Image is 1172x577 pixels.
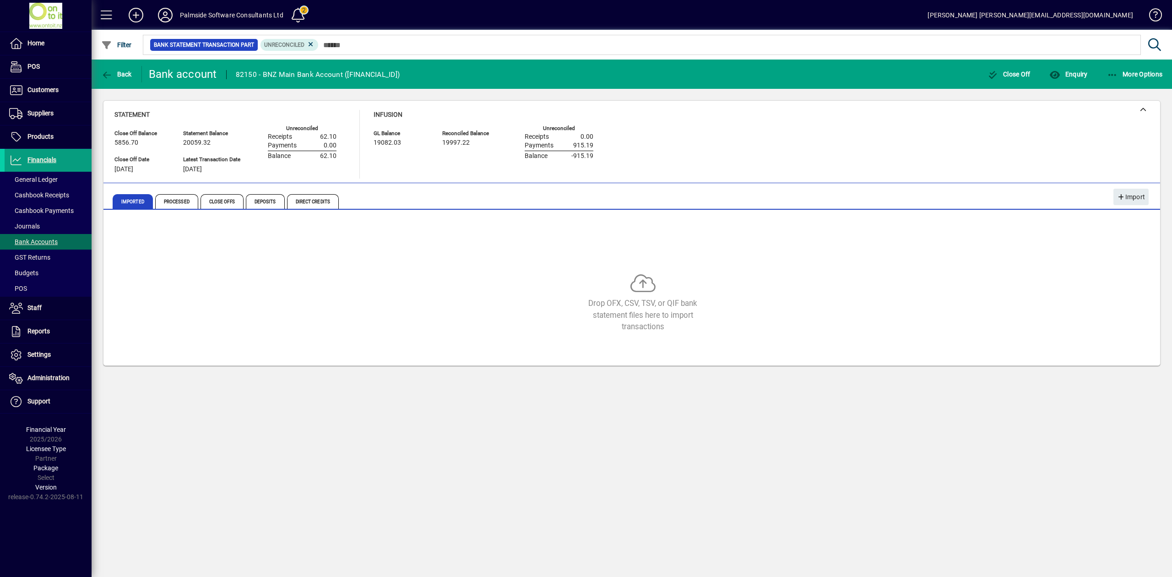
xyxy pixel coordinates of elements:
div: Drop OFX, CSV, TSV, or QIF bank statement files here to import transactions [574,298,711,332]
span: Package [33,464,58,472]
span: [DATE] [183,166,202,173]
span: Close Offs [201,194,244,209]
span: Products [27,133,54,140]
a: Settings [5,343,92,366]
a: GST Returns [5,250,92,265]
button: Add [121,7,151,23]
a: Products [5,125,92,148]
button: Back [99,66,134,82]
span: 915.19 [573,142,593,149]
span: Financial Year [26,426,66,433]
span: 19997.22 [442,139,470,147]
span: Deposits [246,194,285,209]
button: Profile [151,7,180,23]
button: Import [1113,189,1149,205]
span: Receipts [268,133,292,141]
span: Processed [155,194,198,209]
div: [PERSON_NAME] [PERSON_NAME][EMAIL_ADDRESS][DOMAIN_NAME] [928,8,1133,22]
a: Knowledge Base [1142,2,1161,32]
span: Close Off Balance [114,131,169,136]
span: Back [101,71,132,78]
span: Latest Transaction Date [183,157,240,163]
button: More Options [1105,66,1165,82]
span: Cashbook Payments [9,207,74,214]
span: GL Balance [374,131,429,136]
span: -915.19 [571,152,593,160]
span: Support [27,397,50,405]
span: Version [35,484,57,491]
a: Budgets [5,265,92,281]
button: Filter [99,37,134,53]
span: Cashbook Receipts [9,191,69,199]
span: Receipts [525,133,549,141]
span: 0.00 [581,133,593,141]
span: Payments [525,142,553,149]
span: [DATE] [114,166,133,173]
mat-chip: Reconciliation Status: Unreconciled [260,39,319,51]
span: 5856.70 [114,139,138,147]
span: Bank Accounts [9,238,58,245]
div: 82150 - BNZ Main Bank Account ([FINANCIAL_ID]) [236,67,400,82]
a: POS [5,281,92,296]
a: Support [5,390,92,413]
span: Bank Statement Transaction Part [154,40,254,49]
label: Unreconciled [286,125,318,131]
span: Import [1117,190,1145,205]
a: Cashbook Receipts [5,187,92,203]
button: Enquiry [1047,66,1090,82]
span: Journals [9,223,40,230]
span: Imported [113,194,153,209]
app-page-header-button: Back [92,66,142,82]
a: POS [5,55,92,78]
span: Customers [27,86,59,93]
span: Staff [27,304,42,311]
a: Reports [5,320,92,343]
span: Home [27,39,44,47]
span: 62.10 [320,133,336,141]
a: Suppliers [5,102,92,125]
span: Unreconciled [264,42,304,48]
span: Financials [27,156,56,163]
a: Journals [5,218,92,234]
div: Palmside Software Consultants Ltd [180,8,283,22]
span: 62.10 [320,152,336,160]
span: 20059.32 [183,139,211,147]
span: GST Returns [9,254,50,261]
span: More Options [1107,71,1163,78]
button: Close Off [985,66,1033,82]
span: Reports [27,327,50,335]
span: POS [27,63,40,70]
span: Suppliers [27,109,54,117]
span: Enquiry [1049,71,1087,78]
label: Unreconciled [543,125,575,131]
span: Budgets [9,269,38,277]
a: Home [5,32,92,55]
span: Administration [27,374,70,381]
div: Bank account [149,67,217,82]
span: Direct Credits [287,194,339,209]
span: Balance [525,152,548,160]
span: Settings [27,351,51,358]
span: Close Off [988,71,1031,78]
span: Licensee Type [26,445,66,452]
a: Customers [5,79,92,102]
span: Balance [268,152,291,160]
span: 19082.03 [374,139,401,147]
span: POS [9,285,27,292]
a: Bank Accounts [5,234,92,250]
span: Filter [101,41,132,49]
span: Reconciled Balance [442,131,497,136]
a: General Ledger [5,172,92,187]
a: Staff [5,297,92,320]
span: Statement Balance [183,131,240,136]
span: Payments [268,142,297,149]
span: 0.00 [324,142,336,149]
a: Cashbook Payments [5,203,92,218]
span: Close Off Date [114,157,169,163]
span: General Ledger [9,176,58,183]
a: Administration [5,367,92,390]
